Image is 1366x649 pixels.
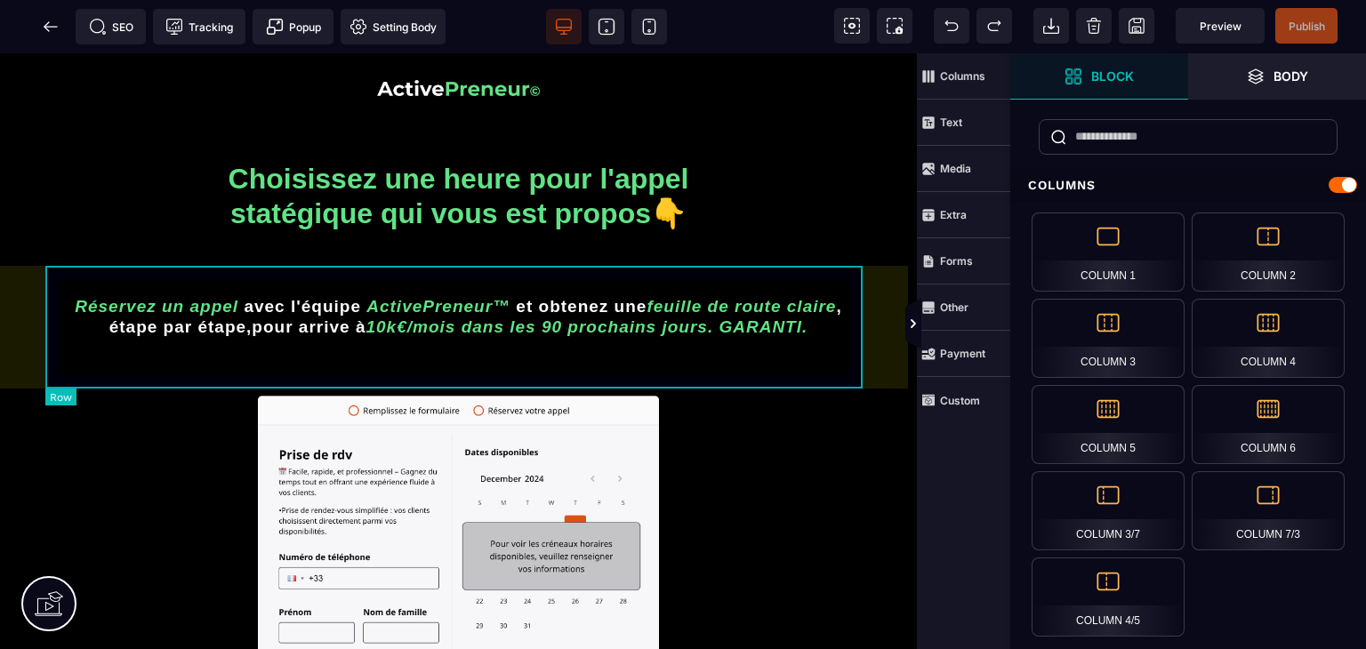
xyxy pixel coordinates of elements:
span: View desktop [546,9,582,44]
span: Redo [976,8,1012,44]
span: Save [1275,8,1338,44]
strong: Media [940,162,971,175]
i: ActivePreneur™ [366,244,510,262]
span: Preview [1176,8,1265,44]
span: Clear [1076,8,1112,44]
i: feuille de route claire [647,244,836,262]
span: Create Alert Modal [253,9,333,44]
span: Tracking code [153,9,245,44]
span: Extra [917,192,1010,238]
strong: Custom [940,394,980,407]
span: Forms [917,238,1010,284]
span: Popup [266,18,321,36]
strong: Payment [940,347,985,360]
span: Open Layers [1188,53,1366,100]
span: View tablet [589,9,624,44]
div: Column 2 [1192,212,1345,292]
span: SEO [89,18,133,36]
span: Columns [917,53,1010,100]
span: Payment [917,331,1010,377]
span: Open Blocks [1010,53,1188,100]
h1: Choisissez une heure pour l'appel statégique qui vous est propos👇 [201,100,716,186]
strong: Extra [940,208,967,221]
i: 10k€/mois dans les 90 prochains jours. GARANTI. [366,264,808,283]
span: View mobile [631,9,667,44]
span: Toggle Views [1010,298,1028,351]
span: Seo meta data [76,9,146,44]
strong: Forms [940,254,973,268]
span: Media [917,146,1010,192]
span: Preview [1200,20,1241,33]
span: Other [917,284,1010,331]
span: Text [917,100,1010,146]
img: 091eb862e7369d21147d9e840c54eb6c_7b87ecaa6c95394209cf9458865daa2d_ActivePreneur%C2%A9.png [377,27,539,43]
div: Column 1 [1032,212,1185,292]
div: Column 4 [1192,299,1345,378]
div: Column 6 [1192,385,1345,464]
i: Réservez un appel [75,244,238,262]
span: Setting Body [350,18,437,36]
div: Column 5 [1032,385,1185,464]
span: Publish [1289,20,1325,33]
span: Open Import Webpage [1033,8,1069,44]
div: Column 3/7 [1032,471,1185,550]
span: Custom Block [917,377,1010,423]
span: Save [1119,8,1154,44]
strong: Block [1091,69,1134,83]
strong: Body [1274,69,1308,83]
div: Column 4/5 [1032,557,1185,637]
div: Columns [1010,169,1366,202]
strong: Columns [940,69,985,83]
span: Favicon [341,9,446,44]
div: Column 3 [1032,299,1185,378]
strong: Text [940,116,962,129]
span: Tracking [165,18,233,36]
strong: Other [940,300,968,314]
span: Screenshot [877,8,912,44]
span: View components [834,8,870,44]
div: Column 7/3 [1192,471,1345,550]
span: Undo [934,8,969,44]
span: Back [33,9,68,44]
